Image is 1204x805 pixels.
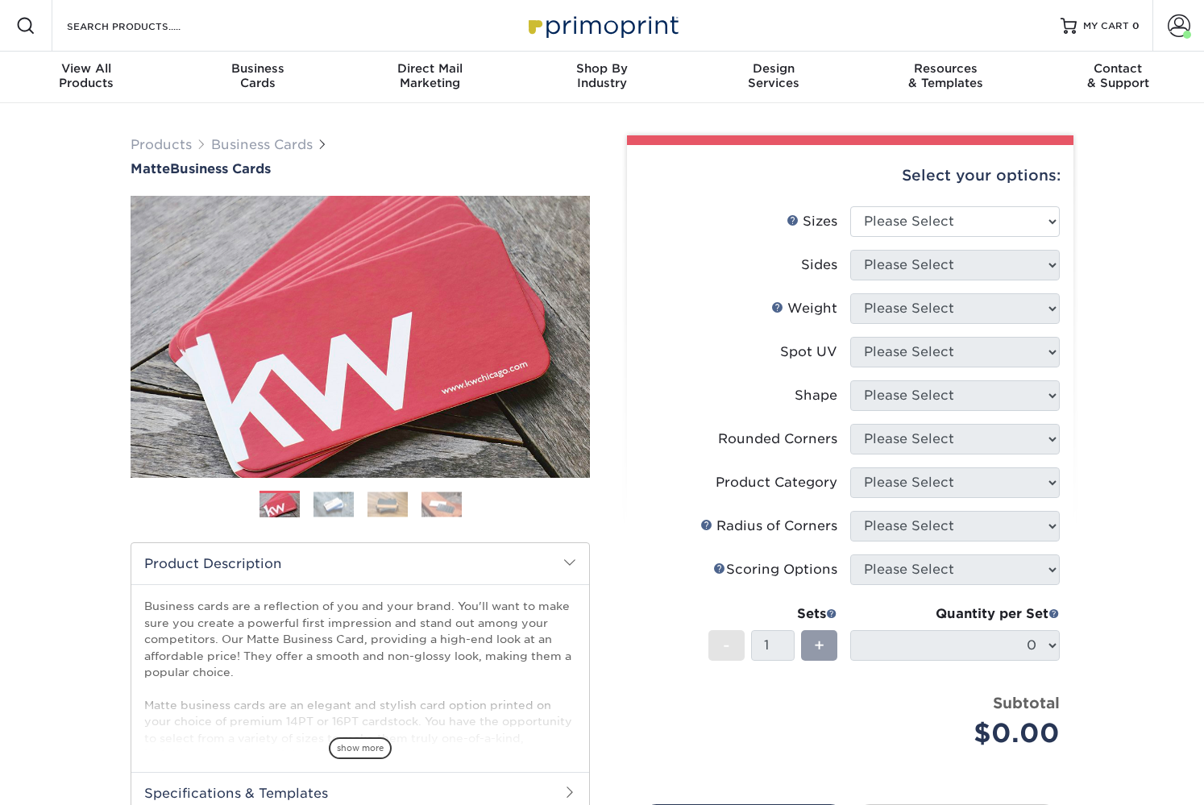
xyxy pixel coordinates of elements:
[771,299,837,318] div: Weight
[860,52,1032,103] a: Resources& Templates
[367,492,408,517] img: Business Cards 03
[421,492,462,517] img: Business Cards 04
[172,61,343,76] span: Business
[713,560,837,579] div: Scoring Options
[516,52,687,103] a: Shop ByIndustry
[516,61,687,90] div: Industry
[344,61,516,76] span: Direct Mail
[640,145,1061,206] div: Select your options:
[516,61,687,76] span: Shop By
[780,342,837,362] div: Spot UV
[313,492,354,517] img: Business Cards 02
[172,52,343,103] a: BusinessCards
[787,212,837,231] div: Sizes
[521,8,683,43] img: Primoprint
[860,61,1032,90] div: & Templates
[1032,61,1204,90] div: & Support
[131,161,590,176] h1: Business Cards
[329,737,392,759] span: show more
[801,255,837,275] div: Sides
[172,61,343,90] div: Cards
[1132,20,1140,31] span: 0
[344,61,516,90] div: Marketing
[708,604,837,624] div: Sets
[700,517,837,536] div: Radius of Corners
[131,543,589,584] h2: Product Description
[211,137,313,152] a: Business Cards
[795,386,837,405] div: Shape
[1032,61,1204,76] span: Contact
[131,137,192,152] a: Products
[860,61,1032,76] span: Resources
[993,694,1060,712] strong: Subtotal
[814,633,824,658] span: +
[850,604,1060,624] div: Quantity per Set
[259,485,300,525] img: Business Cards 01
[131,161,170,176] span: Matte
[1032,52,1204,103] a: Contact& Support
[723,633,730,658] span: -
[716,473,837,492] div: Product Category
[131,107,590,566] img: Matte 01
[688,61,860,76] span: Design
[65,16,222,35] input: SEARCH PRODUCTS.....
[862,714,1060,753] div: $0.00
[688,52,860,103] a: DesignServices
[1083,19,1129,33] span: MY CART
[688,61,860,90] div: Services
[718,429,837,449] div: Rounded Corners
[344,52,516,103] a: Direct MailMarketing
[131,161,590,176] a: MatteBusiness Cards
